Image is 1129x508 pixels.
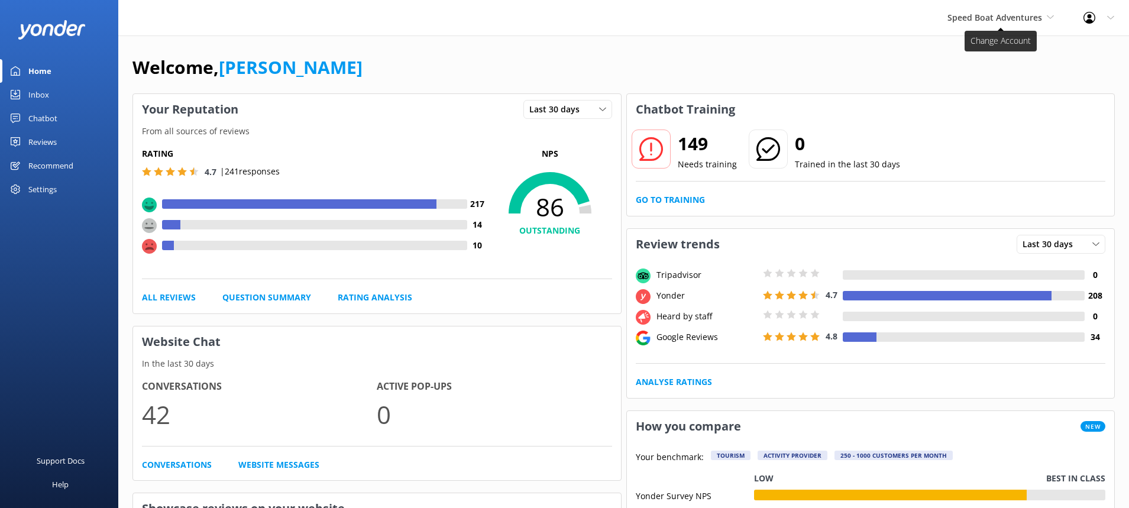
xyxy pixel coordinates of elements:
a: All Reviews [142,291,196,304]
p: Needs training [678,158,737,171]
span: 4.7 [826,289,837,300]
div: Support Docs [37,449,85,473]
p: Best in class [1046,472,1105,485]
span: 4.7 [205,166,216,177]
p: Your benchmark: [636,451,704,465]
h4: Active Pop-ups [377,379,612,394]
span: 86 [488,192,612,222]
img: yonder-white-logo.png [18,20,86,40]
div: Activity Provider [758,451,827,460]
p: 42 [142,394,377,434]
h3: How you compare [627,411,750,442]
div: Help [52,473,69,496]
h3: Your Reputation [133,94,247,125]
h4: 14 [467,218,488,231]
p: Trained in the last 30 days [795,158,900,171]
p: Low [754,472,774,485]
h4: OUTSTANDING [488,224,612,237]
h4: 208 [1085,289,1105,302]
div: 250 - 1000 customers per month [834,451,953,460]
span: Last 30 days [1023,238,1080,251]
div: Reviews [28,130,57,154]
h2: 0 [795,130,900,158]
div: Yonder Survey NPS [636,490,754,500]
div: Tripadvisor [654,268,760,281]
h3: Website Chat [133,326,621,357]
p: | 241 responses [220,165,280,178]
h5: Rating [142,147,488,160]
span: 4.8 [826,331,837,342]
div: Recommend [28,154,73,177]
h4: 34 [1085,331,1105,344]
span: New [1081,421,1105,432]
h3: Review trends [627,229,729,260]
a: Conversations [142,458,212,471]
h4: Conversations [142,379,377,394]
h4: 0 [1085,310,1105,323]
div: Chatbot [28,106,57,130]
a: Go to Training [636,193,705,206]
div: Settings [28,177,57,201]
div: Yonder [654,289,760,302]
h2: 149 [678,130,737,158]
a: Rating Analysis [338,291,412,304]
div: Heard by staff [654,310,760,323]
a: Website Messages [238,458,319,471]
h3: Chatbot Training [627,94,744,125]
span: Speed Boat Adventures [947,12,1042,23]
h4: 10 [467,239,488,252]
h1: Welcome, [132,53,363,82]
h4: 0 [1085,268,1105,281]
a: [PERSON_NAME] [219,55,363,79]
p: NPS [488,147,612,160]
span: Last 30 days [529,103,587,116]
div: Inbox [28,83,49,106]
p: In the last 30 days [133,357,621,370]
a: Analyse Ratings [636,376,712,389]
p: 0 [377,394,612,434]
a: Question Summary [222,291,311,304]
div: Google Reviews [654,331,760,344]
div: Home [28,59,51,83]
h4: 217 [467,198,488,211]
div: Tourism [711,451,750,460]
p: From all sources of reviews [133,125,621,138]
